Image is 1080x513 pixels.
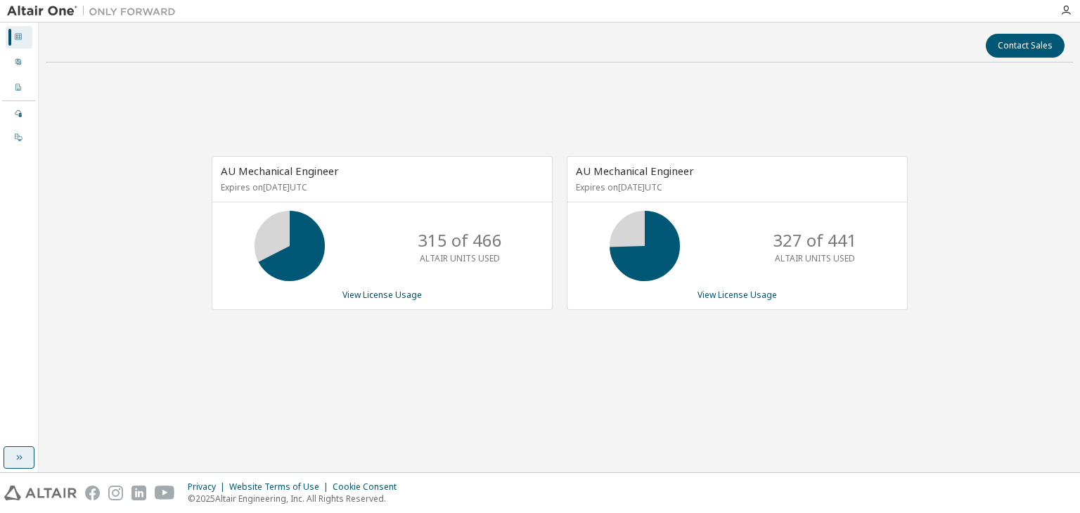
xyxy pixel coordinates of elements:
p: Expires on [DATE] UTC [221,181,540,193]
img: linkedin.svg [131,486,146,500]
span: AU Mechanical Engineer [576,164,694,178]
img: facebook.svg [85,486,100,500]
p: 315 of 466 [418,228,502,252]
span: AU Mechanical Engineer [221,164,339,178]
div: Dashboard [6,26,32,48]
p: ALTAIR UNITS USED [420,252,500,264]
button: Contact Sales [986,34,1065,58]
div: User Profile [6,51,32,74]
div: On Prem [6,126,32,149]
img: Altair One [7,4,183,18]
div: Managed [6,103,32,125]
img: altair_logo.svg [4,486,77,500]
div: Cookie Consent [333,481,405,493]
p: © 2025 Altair Engineering, Inc. All Rights Reserved. [188,493,405,505]
div: Privacy [188,481,229,493]
div: Company Profile [6,77,32,99]
a: View License Usage [342,289,422,301]
a: View License Usage [697,289,777,301]
img: instagram.svg [108,486,123,500]
img: youtube.svg [155,486,175,500]
p: Expires on [DATE] UTC [576,181,895,193]
div: Website Terms of Use [229,481,333,493]
p: ALTAIR UNITS USED [775,252,855,264]
p: 327 of 441 [773,228,857,252]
